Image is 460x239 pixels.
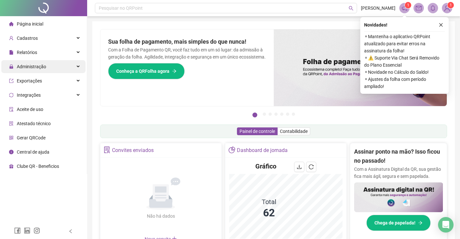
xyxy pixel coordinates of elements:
[9,150,14,154] span: info-circle
[24,227,30,234] span: linkedin
[292,113,295,116] button: 7
[172,69,177,73] span: arrow-right
[131,212,190,220] div: Não há dados
[17,50,37,55] span: Relatórios
[108,46,266,60] p: Com a Folha de Pagamento QR, você faz tudo em um só lugar: da admissão à geração da folha. Agilid...
[447,2,454,8] sup: Atualize o seu contato no menu Meus Dados
[9,121,14,126] span: solution
[439,23,443,27] span: close
[438,217,454,233] div: Open Intercom Messenger
[9,136,14,140] span: qrcode
[240,129,275,134] span: Painel de controle
[274,113,278,116] button: 4
[361,5,395,12] span: [PERSON_NAME]
[17,21,43,27] span: Página inicial
[104,147,110,153] span: solution
[17,121,51,126] span: Atestado técnico
[9,50,14,55] span: file
[407,3,409,7] span: 1
[364,21,387,28] span: Novidades !
[286,113,289,116] button: 6
[237,145,288,156] div: Dashboard de jornada
[309,164,314,169] span: reload
[34,227,40,234] span: instagram
[364,69,445,76] span: ⚬ Novidade no Cálculo do Saldo!
[354,147,443,166] h2: Assinar ponto na mão? Isso ficou no passado!
[269,113,272,116] button: 3
[354,166,443,180] p: Com a Assinatura Digital da QR, sua gestão fica mais ágil, segura e sem papelada.
[364,76,445,90] span: ⚬ Ajustes da folha com período ampliado!
[108,37,266,46] h2: Sua folha de pagamento, mais simples do que nunca!
[349,6,353,11] span: search
[17,92,41,98] span: Integrações
[229,147,235,153] span: pie-chart
[9,22,14,26] span: home
[364,33,445,54] span: ⚬ Mantenha o aplicativo QRPoint atualizado para evitar erros na assinatura da folha!
[280,129,308,134] span: Contabilidade
[17,64,46,69] span: Administração
[9,64,14,69] span: lock
[280,113,283,116] button: 5
[116,68,169,75] span: Conheça a QRFolha agora
[112,145,154,156] div: Convites enviados
[297,164,302,169] span: download
[416,5,422,11] span: mail
[252,113,257,117] button: 1
[9,36,14,40] span: user-add
[17,149,49,155] span: Central de ajuda
[402,5,407,11] span: notification
[17,107,43,112] span: Aceite de uso
[9,93,14,97] span: sync
[17,135,46,140] span: Gerar QRCode
[374,219,415,226] span: Chega de papelada!
[255,162,276,171] h4: Gráfico
[9,79,14,83] span: export
[366,215,431,231] button: Chega de papelada!
[450,3,452,7] span: 1
[17,36,38,41] span: Cadastros
[9,107,14,112] span: audit
[17,164,59,169] span: Clube QR - Beneficios
[354,182,443,212] img: banner%2F02c71560-61a6-44d4-94b9-c8ab97240462.png
[418,221,423,225] span: arrow-right
[263,113,266,116] button: 2
[274,29,447,106] img: banner%2F8d14a306-6205-4263-8e5b-06e9a85ad873.png
[17,78,42,83] span: Exportações
[14,227,21,234] span: facebook
[9,164,14,168] span: gift
[405,2,411,8] sup: 1
[68,229,73,234] span: left
[430,5,436,11] span: bell
[442,3,452,13] img: 83888
[364,54,445,69] span: ⚬ ⚠️ Suporte Via Chat Será Removido do Plano Essencial
[108,63,185,79] button: Conheça a QRFolha agora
